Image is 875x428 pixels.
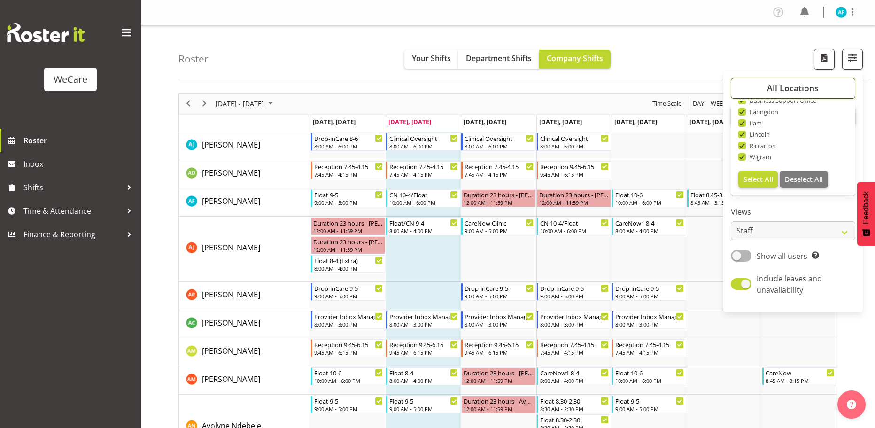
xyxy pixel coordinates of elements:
[537,367,611,385] div: Ashley Mendoza"s event - CareNow1 8-4 Begin From Thursday, October 2, 2025 at 8:00:00 AM GMT+13:0...
[386,311,460,329] div: Andrew Casburn"s event - Provider Inbox Management Begin From Tuesday, September 30, 2025 at 8:00...
[313,117,356,126] span: [DATE], [DATE]
[314,199,383,206] div: 9:00 AM - 5:00 PM
[180,94,196,114] div: previous period
[386,161,460,179] div: Aleea Devenport"s event - Reception 7.45-4.15 Begin From Tuesday, September 30, 2025 at 7:45:00 A...
[465,340,533,349] div: Reception 9.45-6.15
[215,98,265,109] span: [DATE] - [DATE]
[540,349,609,356] div: 7:45 AM - 4:15 PM
[690,199,759,206] div: 8:45 AM - 3:15 PM
[461,133,535,151] div: AJ Jones"s event - Clinical Oversight Begin From Wednesday, October 1, 2025 at 8:00:00 AM GMT+13:...
[314,311,383,321] div: Provider Inbox Management
[540,171,609,178] div: 9:45 AM - 6:15 PM
[862,191,870,224] span: Feedback
[615,396,684,405] div: Float 9-5
[612,396,686,413] div: Avolyne Ndebele"s event - Float 9-5 Begin From Friday, October 3, 2025 at 9:00:00 AM GMT+13:00 En...
[615,199,684,206] div: 10:00 AM - 6:00 PM
[388,117,431,126] span: [DATE], [DATE]
[404,50,458,69] button: Your Shifts
[179,338,310,366] td: Antonia Mao resource
[539,199,609,206] div: 12:00 AM - 11:59 PM
[23,180,122,195] span: Shifts
[539,50,611,69] button: Company Shifts
[179,366,310,395] td: Ashley Mendoza resource
[612,339,686,357] div: Antonia Mao"s event - Reception 7.45-4.15 Begin From Friday, October 3, 2025 at 7:45:00 AM GMT+13...
[179,217,310,282] td: Amy Johannsen resource
[461,218,535,235] div: Amy Johannsen"s event - CareNow Clinic Begin From Wednesday, October 1, 2025 at 9:00:00 AM GMT+13...
[389,368,458,377] div: Float 8-4
[731,206,855,218] label: Views
[313,246,383,253] div: 12:00 AM - 11:59 PM
[612,189,686,207] div: Alex Ferguson"s event - Float 10-6 Begin From Friday, October 3, 2025 at 10:00:00 AM GMT+13:00 En...
[757,251,807,261] span: Show all users
[314,171,383,178] div: 7:45 AM - 4:15 PM
[746,142,776,149] span: Riccarton
[615,218,684,227] div: CareNow1 8-4
[615,283,684,293] div: Drop-inCare 9-5
[842,49,863,70] button: Filter Shifts
[314,292,383,300] div: 9:00 AM - 5:00 PM
[314,377,383,384] div: 10:00 AM - 6:00 PM
[314,190,383,199] div: Float 9-5
[202,140,260,150] span: [PERSON_NAME]
[214,98,277,109] button: September 2025
[461,396,535,413] div: Avolyne Ndebele"s event - Duration 23 hours - Avolyne Ndebele Begin From Wednesday, October 1, 20...
[461,161,535,179] div: Aleea Devenport"s event - Reception 7.45-4.15 Begin From Wednesday, October 1, 2025 at 7:45:00 AM...
[314,349,383,356] div: 9:45 AM - 6:15 PM
[540,283,609,293] div: Drop-inCare 9-5
[178,54,209,64] h4: Roster
[651,98,683,109] button: Time Scale
[615,405,684,412] div: 9:00 AM - 5:00 PM
[314,283,383,293] div: Drop-inCare 9-5
[212,94,279,114] div: Sep 29 - Oct 05, 2025
[311,255,385,273] div: Amy Johannsen"s event - Float 8-4 (Extra) Begin From Monday, September 29, 2025 at 8:00:00 AM GMT...
[465,349,533,356] div: 9:45 AM - 6:15 PM
[314,142,383,150] div: 8:00 AM - 6:00 PM
[465,133,533,143] div: Clinical Oversight
[314,405,383,412] div: 9:00 AM - 5:00 PM
[540,162,609,171] div: Reception 9.45-6.15
[539,190,609,199] div: Duration 23 hours - [PERSON_NAME]
[690,190,759,199] div: Float 8.45-3.15
[537,283,611,301] div: Andrea Ramirez"s event - Drop-inCare 9-5 Begin From Thursday, October 2, 2025 at 9:00:00 AM GMT+1...
[746,108,779,116] span: Faringdon
[537,161,611,179] div: Aleea Devenport"s event - Reception 9.45-6.15 Begin From Thursday, October 2, 2025 at 9:45:00 AM ...
[540,368,609,377] div: CareNow1 8-4
[540,142,609,150] div: 8:00 AM - 6:00 PM
[202,196,260,206] span: [PERSON_NAME]
[461,311,535,329] div: Andrew Casburn"s event - Provider Inbox Management Begin From Wednesday, October 1, 2025 at 8:00:...
[615,311,684,321] div: Provider Inbox Management
[540,292,609,300] div: 9:00 AM - 5:00 PM
[179,132,310,160] td: AJ Jones resource
[614,117,657,126] span: [DATE], [DATE]
[814,49,835,70] button: Download a PDF of the roster according to the set date range.
[540,415,609,424] div: Float 8.30-2.30
[311,311,385,329] div: Andrew Casburn"s event - Provider Inbox Management Begin From Monday, September 29, 2025 at 8:00:...
[458,50,539,69] button: Department Shifts
[311,161,385,179] div: Aleea Devenport"s event - Reception 7.45-4.15 Begin From Monday, September 29, 2025 at 7:45:00 AM...
[785,175,823,184] span: Deselect All
[389,133,458,143] div: Clinical Oversight
[311,218,385,235] div: Amy Johannsen"s event - Duration 23 hours - Amy Johannsen Begin From Monday, September 29, 2025 a...
[23,227,122,241] span: Finance & Reporting
[461,189,535,207] div: Alex Ferguson"s event - Duration 23 hours - Alex Ferguson Begin From Wednesday, October 1, 2025 a...
[202,167,260,179] a: [PERSON_NAME]
[202,374,260,384] span: [PERSON_NAME]
[313,218,383,227] div: Duration 23 hours - [PERSON_NAME]
[7,23,85,42] img: Rosterit website logo
[196,94,212,114] div: next period
[847,400,856,409] img: help-xxl-2.png
[692,98,705,109] span: Day
[23,157,136,171] span: Inbox
[465,162,533,171] div: Reception 7.45-4.15
[537,218,611,235] div: Amy Johannsen"s event - CN 10-4/Float Begin From Thursday, October 2, 2025 at 10:00:00 AM GMT+13:...
[179,282,310,310] td: Andrea Ramirez resource
[743,175,773,184] span: Select All
[314,396,383,405] div: Float 9-5
[314,265,383,272] div: 8:00 AM - 4:00 PM
[612,367,686,385] div: Ashley Mendoza"s event - Float 10-6 Begin From Friday, October 3, 2025 at 10:00:00 AM GMT+13:00 E...
[731,78,855,99] button: All Locations
[23,204,122,218] span: Time & Attendance
[689,117,732,126] span: [DATE], [DATE]
[311,189,385,207] div: Alex Ferguson"s event - Float 9-5 Begin From Monday, September 29, 2025 at 9:00:00 AM GMT+13:00 E...
[389,199,458,206] div: 10:00 AM - 6:00 PM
